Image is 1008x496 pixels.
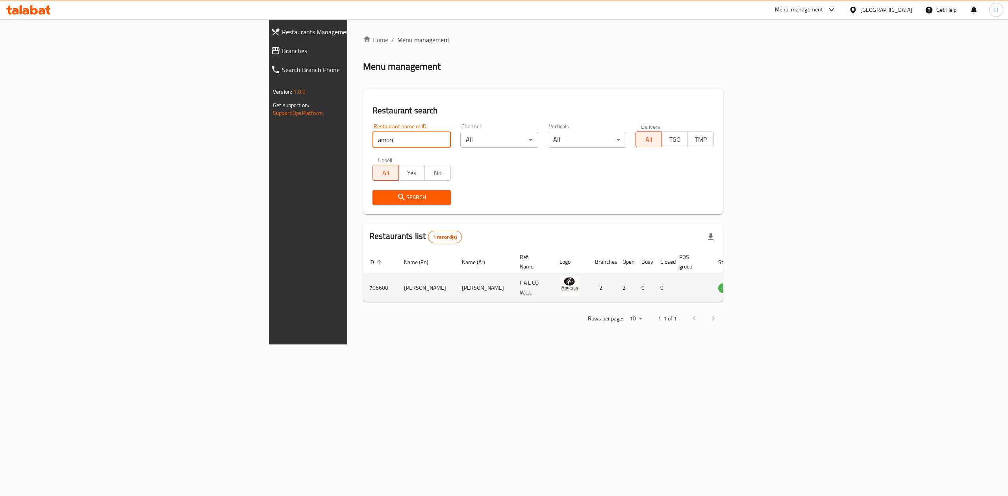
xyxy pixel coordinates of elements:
button: All [372,165,399,181]
td: [PERSON_NAME] [456,274,513,302]
th: Closed [654,250,673,274]
span: Search Branch Phone [282,65,431,74]
span: Version: [273,87,292,97]
th: Branches [589,250,616,274]
button: Search [372,190,451,205]
span: Restaurants Management [282,27,431,37]
th: Busy [635,250,654,274]
table: enhanced table [363,250,780,302]
span: ID [369,257,384,267]
button: All [636,131,662,147]
th: Logo [553,250,589,274]
button: No [424,165,451,181]
th: Open [616,250,635,274]
p: Rows per page: [588,314,623,324]
h2: Restaurant search [372,105,714,117]
a: Branches [265,41,437,60]
td: F A L CO W.L.L [513,274,553,302]
button: TGO [661,131,688,147]
span: TMP [691,134,711,145]
td: 0 [654,274,673,302]
span: Name (Ar) [462,257,495,267]
p: 1-1 of 1 [658,314,677,324]
div: OPEN [718,283,737,293]
h2: Restaurants list [369,230,462,243]
a: Support.OpsPlatform [273,108,323,118]
span: Status [718,257,744,267]
div: Total records count [428,231,462,243]
div: Export file [701,228,720,246]
span: No [428,167,448,179]
label: Upsell [378,157,393,163]
div: All [460,132,539,148]
span: All [376,167,396,179]
span: Ref. Name [520,252,544,271]
td: 0 [635,274,654,302]
span: 1 record(s) [428,233,462,241]
span: OPEN [718,284,737,293]
div: Rows per page: [626,313,645,325]
span: TGO [665,134,685,145]
a: Restaurants Management [265,22,437,41]
span: Get support on: [273,100,309,110]
span: Name (En) [404,257,439,267]
input: Search for restaurant name or ID.. [372,132,451,148]
button: Yes [398,165,425,181]
nav: breadcrumb [363,35,723,44]
span: All [639,134,659,145]
div: All [548,132,626,148]
span: Search [379,192,445,202]
a: Search Branch Phone [265,60,437,79]
td: 2 [589,274,616,302]
div: Menu-management [775,5,823,15]
div: [GEOGRAPHIC_DATA] [860,6,912,14]
span: H [994,6,998,14]
td: 2 [616,274,635,302]
img: Amorino Gelato [560,276,579,296]
span: Yes [402,167,422,179]
span: Branches [282,46,431,56]
button: TMP [687,131,714,147]
label: Delivery [641,124,661,129]
span: POS group [679,252,702,271]
span: 1.0.0 [293,87,306,97]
